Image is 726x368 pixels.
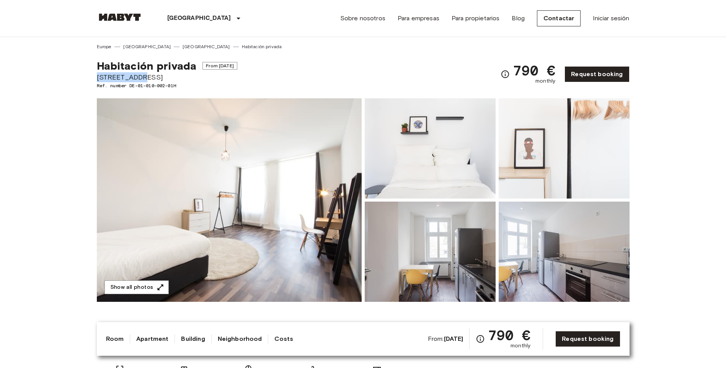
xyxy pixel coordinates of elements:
[136,334,168,344] a: Apartment
[488,328,530,342] span: 790 €
[97,82,237,89] span: Ref. number DE-01-010-002-01H
[183,43,230,50] a: [GEOGRAPHIC_DATA]
[274,334,293,344] a: Costs
[513,64,555,77] span: 790 €
[511,342,530,350] span: monthly
[123,43,171,50] a: [GEOGRAPHIC_DATA]
[106,334,124,344] a: Room
[555,331,620,347] a: Request booking
[365,202,496,302] img: Picture of unit DE-01-010-002-01H
[202,62,237,70] span: From [DATE]
[452,14,500,23] a: Para propietarios
[218,334,262,344] a: Neighborhood
[340,14,385,23] a: Sobre nosotros
[501,70,510,79] svg: Check cost overview for full price breakdown. Please note that discounts apply to new joiners onl...
[398,14,439,23] a: Para empresas
[97,59,197,72] span: Habitación privada
[444,335,463,342] b: [DATE]
[97,320,630,332] span: About the room
[499,202,630,302] img: Picture of unit DE-01-010-002-01H
[537,10,581,26] a: Contactar
[97,43,112,50] a: Europe
[97,13,143,21] img: Habyt
[242,43,282,50] a: Habitación privada
[97,98,362,302] img: Marketing picture of unit DE-01-010-002-01H
[181,334,205,344] a: Building
[499,98,630,199] img: Picture of unit DE-01-010-002-01H
[104,280,169,295] button: Show all photos
[428,335,463,343] span: From:
[593,14,629,23] a: Iniciar sesión
[365,98,496,199] img: Picture of unit DE-01-010-002-01H
[97,72,237,82] span: [STREET_ADDRESS]
[476,334,485,344] svg: Check cost overview for full price breakdown. Please note that discounts apply to new joiners onl...
[167,14,231,23] p: [GEOGRAPHIC_DATA]
[535,77,555,85] span: monthly
[564,66,629,82] a: Request booking
[512,14,525,23] a: Blog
